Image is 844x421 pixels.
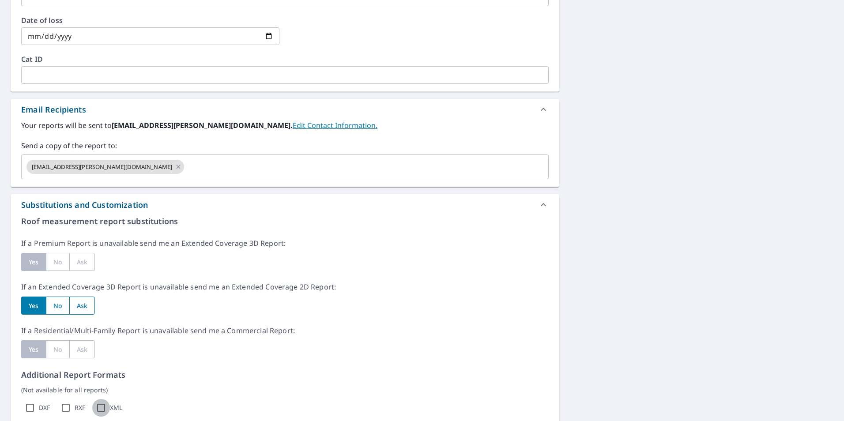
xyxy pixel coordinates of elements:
[11,194,559,215] div: Substitutions and Customization
[21,238,549,248] p: If a Premium Report is unavailable send me an Extended Coverage 3D Report:
[75,404,85,412] label: RXF
[21,385,549,395] p: (Not available for all reports)
[21,56,549,63] label: Cat ID
[110,404,122,412] label: XML
[21,140,549,151] label: Send a copy of the report to:
[21,369,549,381] p: Additional Report Formats
[21,215,549,227] p: Roof measurement report substitutions
[39,404,50,412] label: DXF
[21,104,86,116] div: Email Recipients
[21,17,279,24] label: Date of loss
[11,99,559,120] div: Email Recipients
[21,199,148,211] div: Substitutions and Customization
[21,282,549,292] p: If an Extended Coverage 3D Report is unavailable send me an Extended Coverage 2D Report:
[26,160,184,174] div: [EMAIL_ADDRESS][PERSON_NAME][DOMAIN_NAME]
[26,163,177,171] span: [EMAIL_ADDRESS][PERSON_NAME][DOMAIN_NAME]
[21,325,549,336] p: If a Residential/Multi-Family Report is unavailable send me a Commercial Report:
[112,120,293,130] b: [EMAIL_ADDRESS][PERSON_NAME][DOMAIN_NAME].
[293,120,377,130] a: EditContactInfo
[21,120,549,131] label: Your reports will be sent to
